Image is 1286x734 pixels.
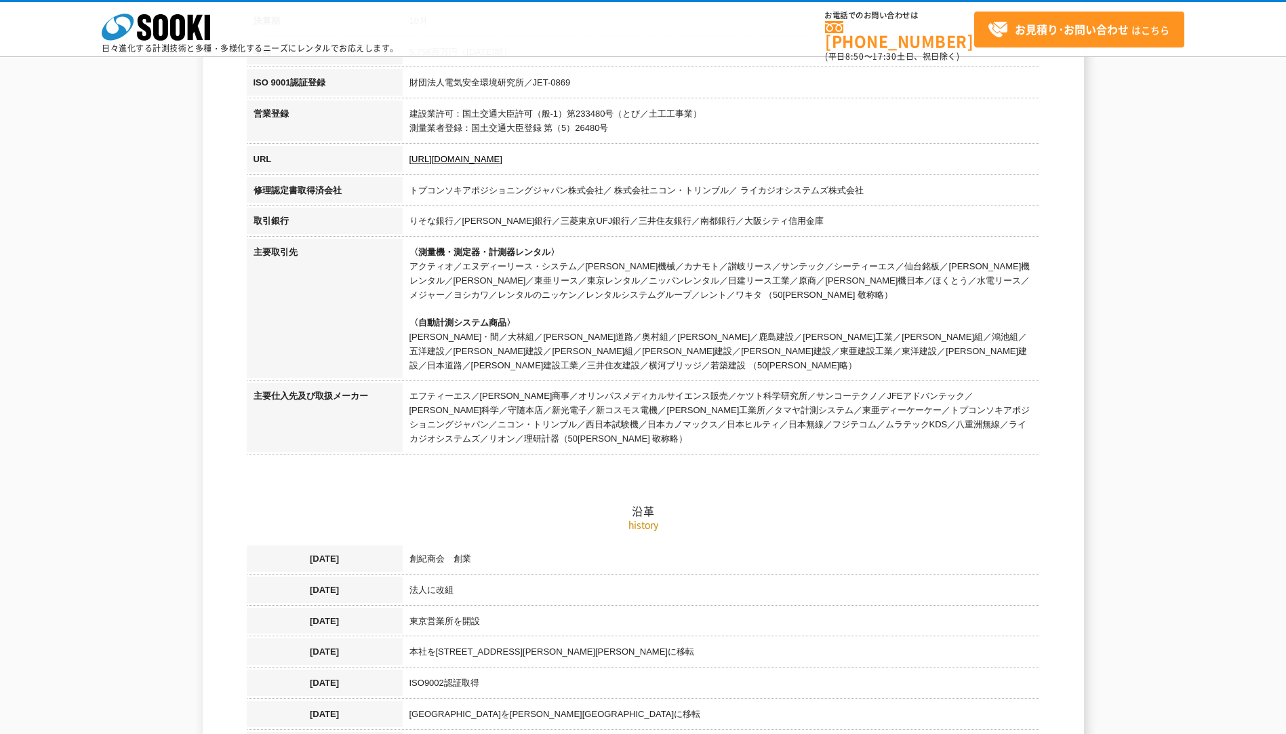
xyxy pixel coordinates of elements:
[247,100,403,146] th: 営業登録
[247,177,403,208] th: 修理認定書取得済会社
[247,146,403,177] th: URL
[247,69,403,100] th: ISO 9001認証登録
[872,50,897,62] span: 17:30
[845,50,864,62] span: 8:50
[247,670,403,701] th: [DATE]
[403,701,1040,732] td: [GEOGRAPHIC_DATA]を[PERSON_NAME][GEOGRAPHIC_DATA]に移転
[247,368,1040,518] h2: 沿革
[825,12,974,20] span: お電話でのお問い合わせは
[1015,21,1129,37] strong: お見積り･お問い合わせ
[403,545,1040,577] td: 創紀商会 創業
[247,638,403,670] th: [DATE]
[403,383,1040,456] td: エフティーエス／[PERSON_NAME]商事／オリンパスメディカルサイエンス販売／ケツト科学研究所／サンコーテクノ／JFEアドバンテック／[PERSON_NAME]科学／守随本店／新光電子／新...
[409,317,515,328] span: 〈自動計測システム商品〉
[247,608,403,639] th: [DATE]
[825,50,959,62] span: (平日 ～ 土日、祝日除く)
[247,239,403,383] th: 主要取引先
[974,12,1184,47] a: お見積り･お問い合わせはこちら
[247,518,1040,532] p: history
[403,69,1040,100] td: 財団法人電気安全環境研究所／JET-0869
[403,608,1040,639] td: 東京営業所を開設
[247,577,403,608] th: [DATE]
[247,208,403,239] th: 取引銀行
[409,247,559,257] span: 〈測量機・測定器・計測器レンタル〉
[403,577,1040,608] td: 法人に改組
[102,44,399,52] p: 日々進化する計測技術と多種・多様化するニーズにレンタルでお応えします。
[247,545,403,577] th: [DATE]
[403,638,1040,670] td: 本社を[STREET_ADDRESS][PERSON_NAME][PERSON_NAME]に移転
[825,21,974,49] a: [PHONE_NUMBER]
[403,239,1040,383] td: アクティオ／エヌディーリース・システム／[PERSON_NAME]機械／カナモト／讃岐リース／サンテック／シーティーエス／仙台銘板／[PERSON_NAME]機レンタル／[PERSON_NAME...
[403,670,1040,701] td: ISO9002認証取得
[403,177,1040,208] td: トプコンソキアポジショニングジャパン株式会社／ 株式会社ニコン・トリンブル／ ライカジオシステムズ株式会社
[403,100,1040,146] td: 建設業許可：国土交通大臣許可（般-1）第233480号（とび／土工工事業） 測量業者登録：国土交通大臣登録 第（5）26480号
[409,154,502,164] a: [URL][DOMAIN_NAME]
[247,701,403,732] th: [DATE]
[988,20,1169,40] span: はこちら
[403,208,1040,239] td: りそな銀行／[PERSON_NAME]銀行／三菱東京UFJ銀行／三井住友銀行／南都銀行／大阪シティ信用金庫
